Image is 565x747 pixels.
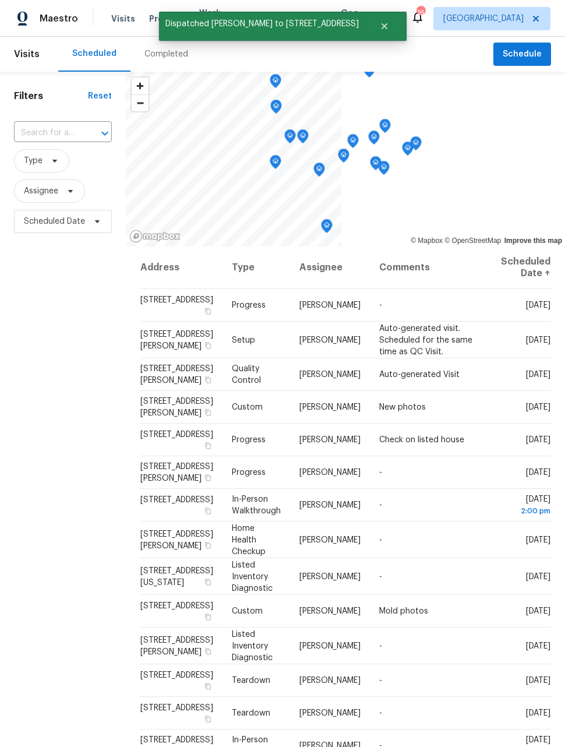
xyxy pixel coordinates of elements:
[140,365,213,385] span: [STREET_ADDRESS][PERSON_NAME]
[503,47,542,62] span: Schedule
[14,41,40,67] span: Visits
[526,403,550,411] span: [DATE]
[379,324,472,355] span: Auto-generated visit. Scheduled for the same time as QC Visit.
[379,371,460,379] span: Auto-generated Visit
[232,301,266,309] span: Progress
[270,155,281,173] div: Map marker
[338,149,349,167] div: Map marker
[299,501,361,509] span: [PERSON_NAME]
[526,709,550,717] span: [DATE]
[203,540,213,550] button: Copy Address
[411,237,443,245] a: Mapbox
[526,468,550,477] span: [DATE]
[501,495,550,517] span: [DATE]
[379,709,382,717] span: -
[526,371,550,379] span: [DATE]
[14,90,88,102] h1: Filters
[203,576,213,587] button: Copy Address
[504,237,562,245] a: Improve this map
[199,7,229,30] span: Work Orders
[24,155,43,167] span: Type
[232,403,263,411] span: Custom
[140,397,213,417] span: [STREET_ADDRESS][PERSON_NAME]
[140,431,213,439] span: [STREET_ADDRESS]
[140,296,213,304] span: [STREET_ADDRESS]
[232,495,281,515] span: In-Person Walkthrough
[140,704,213,712] span: [STREET_ADDRESS]
[278,246,290,265] div: Map marker
[297,129,309,147] div: Map marker
[299,535,361,544] span: [PERSON_NAME]
[140,463,213,482] span: [STREET_ADDRESS][PERSON_NAME]
[379,301,382,309] span: -
[203,473,213,483] button: Copy Address
[526,301,550,309] span: [DATE]
[232,365,261,385] span: Quality Control
[203,714,213,724] button: Copy Address
[140,636,213,656] span: [STREET_ADDRESS][PERSON_NAME]
[443,13,524,24] span: [GEOGRAPHIC_DATA]
[129,230,181,243] a: Mapbox homepage
[72,48,116,59] div: Scheduled
[363,64,375,82] div: Map marker
[379,403,426,411] span: New photos
[24,216,85,227] span: Scheduled Date
[232,709,270,717] span: Teardown
[379,468,382,477] span: -
[416,7,425,19] div: 16
[299,403,361,411] span: [PERSON_NAME]
[140,330,213,350] span: [STREET_ADDRESS][PERSON_NAME]
[140,566,213,586] span: [STREET_ADDRESS][US_STATE]
[299,436,361,444] span: [PERSON_NAME]
[126,72,341,246] canvas: Map
[111,13,135,24] span: Visits
[526,607,550,615] span: [DATE]
[526,535,550,544] span: [DATE]
[299,676,361,685] span: [PERSON_NAME]
[410,136,422,154] div: Map marker
[14,124,79,142] input: Search for an address...
[526,572,550,580] span: [DATE]
[379,436,464,444] span: Check on listed house
[493,43,551,66] button: Schedule
[284,129,296,147] div: Map marker
[365,15,404,38] button: Close
[299,371,361,379] span: [PERSON_NAME]
[368,131,380,149] div: Map marker
[232,524,266,555] span: Home Health Checkup
[270,100,282,118] div: Map marker
[526,336,550,344] span: [DATE]
[299,642,361,650] span: [PERSON_NAME]
[379,607,428,615] span: Mold photos
[203,612,213,622] button: Copy Address
[299,301,361,309] span: [PERSON_NAME]
[203,375,213,385] button: Copy Address
[232,468,266,477] span: Progress
[379,501,382,509] span: -
[140,671,213,679] span: [STREET_ADDRESS]
[140,496,213,504] span: [STREET_ADDRESS]
[24,185,58,197] span: Assignee
[132,77,149,94] button: Zoom in
[140,246,223,289] th: Address
[203,340,213,350] button: Copy Address
[290,246,370,289] th: Assignee
[232,336,255,344] span: Setup
[299,468,361,477] span: [PERSON_NAME]
[203,441,213,451] button: Copy Address
[341,7,397,30] span: Geo Assignments
[378,161,390,179] div: Map marker
[144,48,188,60] div: Completed
[299,336,361,344] span: [PERSON_NAME]
[203,306,213,316] button: Copy Address
[402,142,414,160] div: Map marker
[379,535,382,544] span: -
[203,681,213,692] button: Copy Address
[132,95,149,111] span: Zoom out
[526,436,550,444] span: [DATE]
[313,163,325,181] div: Map marker
[444,237,501,245] a: OpenStreetMap
[299,607,361,615] span: [PERSON_NAME]
[132,94,149,111] button: Zoom out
